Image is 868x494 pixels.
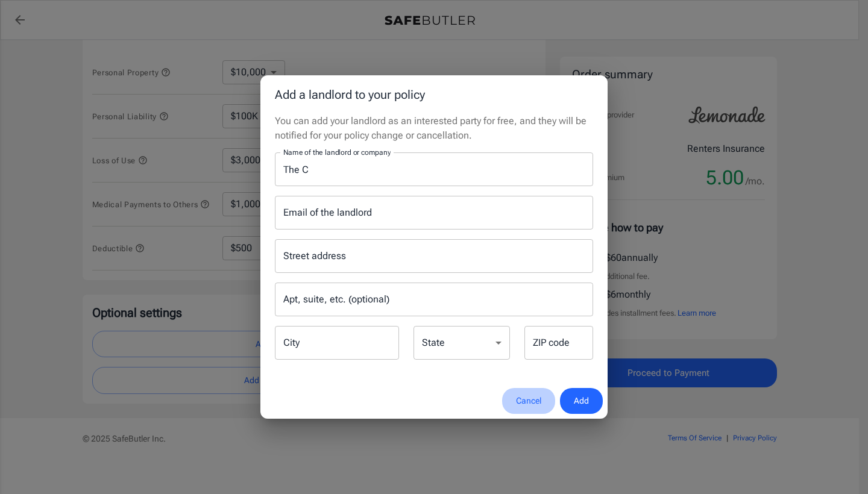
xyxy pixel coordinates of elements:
h2: Add a landlord to your policy [260,75,608,114]
button: Cancel [502,388,555,414]
button: Add [560,388,603,414]
label: Name of the landlord or company [283,147,391,157]
p: You can add your landlord as an interested party for free, and they will be notified for your pol... [275,114,593,143]
span: Add [574,393,589,408]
